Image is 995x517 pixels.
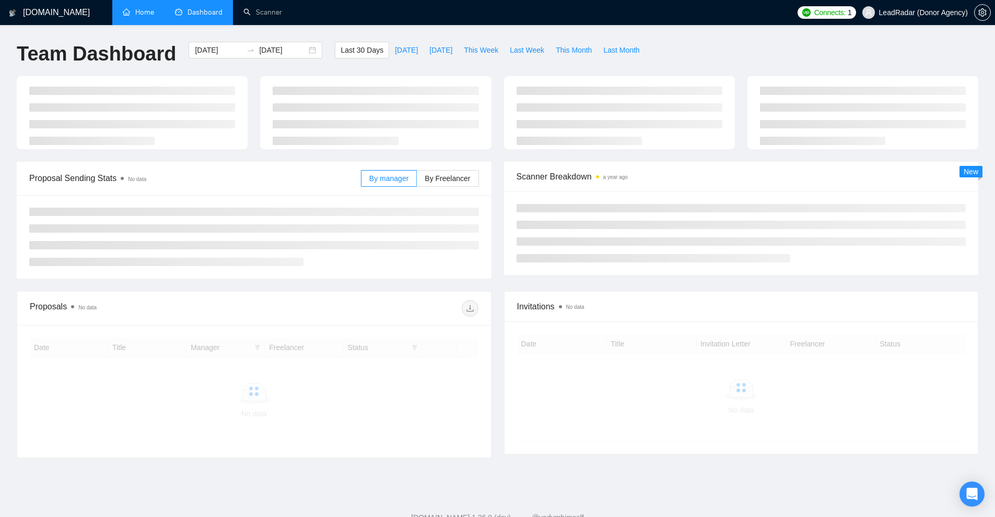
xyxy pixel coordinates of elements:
span: Last 30 Days [341,44,383,56]
button: [DATE] [424,42,458,58]
span: Scanner Breakdown [517,170,966,183]
span: user [865,9,872,16]
span: Invitations [517,300,966,313]
button: Last 30 Days [335,42,389,58]
time: a year ago [603,174,628,180]
span: This Month [556,44,592,56]
span: Proposal Sending Stats [29,172,361,185]
img: upwork-logo.png [802,8,811,17]
span: Connects: [814,7,846,18]
span: 1 [848,7,852,18]
span: [DATE] [429,44,452,56]
input: Start date [195,44,242,56]
div: Proposals [30,300,254,317]
button: This Month [550,42,598,58]
span: Dashboard [188,8,223,17]
span: swap-right [247,46,255,54]
img: logo [9,5,16,21]
button: setting [974,4,991,21]
input: End date [259,44,307,56]
span: [DATE] [395,44,418,56]
span: setting [975,8,990,17]
h1: Team Dashboard [17,42,176,66]
span: New [964,167,978,176]
a: searchScanner [243,8,282,17]
span: Last Month [603,44,639,56]
div: Open Intercom Messenger [959,482,985,507]
a: setting [974,8,991,17]
span: This Week [464,44,498,56]
button: This Week [458,42,504,58]
span: No data [78,305,97,310]
span: No data [128,176,146,182]
span: By manager [369,174,408,183]
span: to [247,46,255,54]
button: Last Week [504,42,550,58]
span: No data [566,304,584,310]
button: [DATE] [389,42,424,58]
span: Last Week [510,44,544,56]
span: By Freelancer [425,174,470,183]
span: dashboard [175,8,182,16]
a: homeHome [123,8,154,17]
button: Last Month [598,42,645,58]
